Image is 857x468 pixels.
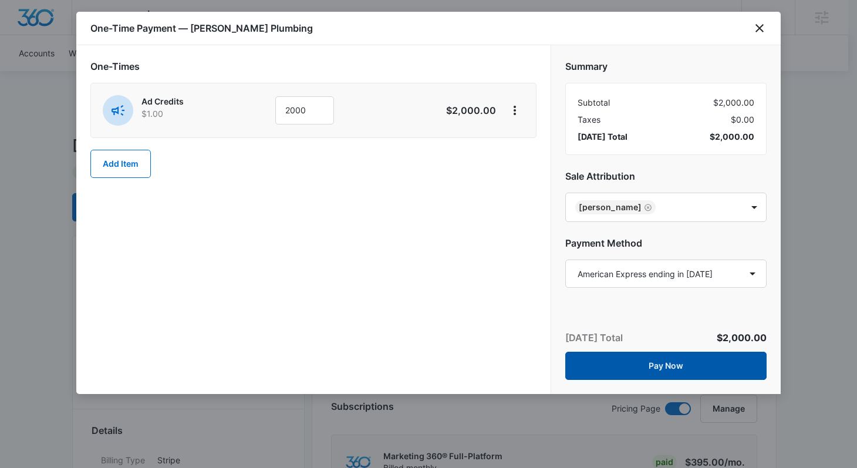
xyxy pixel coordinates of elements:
input: 1 [275,96,334,124]
p: $2,000.00 [441,103,496,117]
p: $1.00 [141,107,242,120]
p: [DATE] Total [565,331,623,345]
span: $2,000.00 [710,130,754,143]
span: $2,000.00 [717,332,767,344]
h2: One-Times [90,59,537,73]
p: Ad Credits [141,95,242,107]
button: Pay Now [565,352,767,380]
span: $0.00 [731,113,754,126]
div: $2,000.00 [578,96,754,109]
span: Taxes [578,113,600,126]
h2: Payment Method [565,236,767,250]
span: Subtotal [578,96,610,109]
h2: Summary [565,59,767,73]
button: close [753,21,767,35]
h1: One-Time Payment — [PERSON_NAME] Plumbing [90,21,313,35]
h2: Sale Attribution [565,169,767,183]
span: [DATE] Total [578,130,627,143]
div: Remove Brooke Poulson [642,203,652,211]
div: [PERSON_NAME] [579,203,642,211]
button: View More [505,101,524,120]
button: Add Item [90,150,151,178]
